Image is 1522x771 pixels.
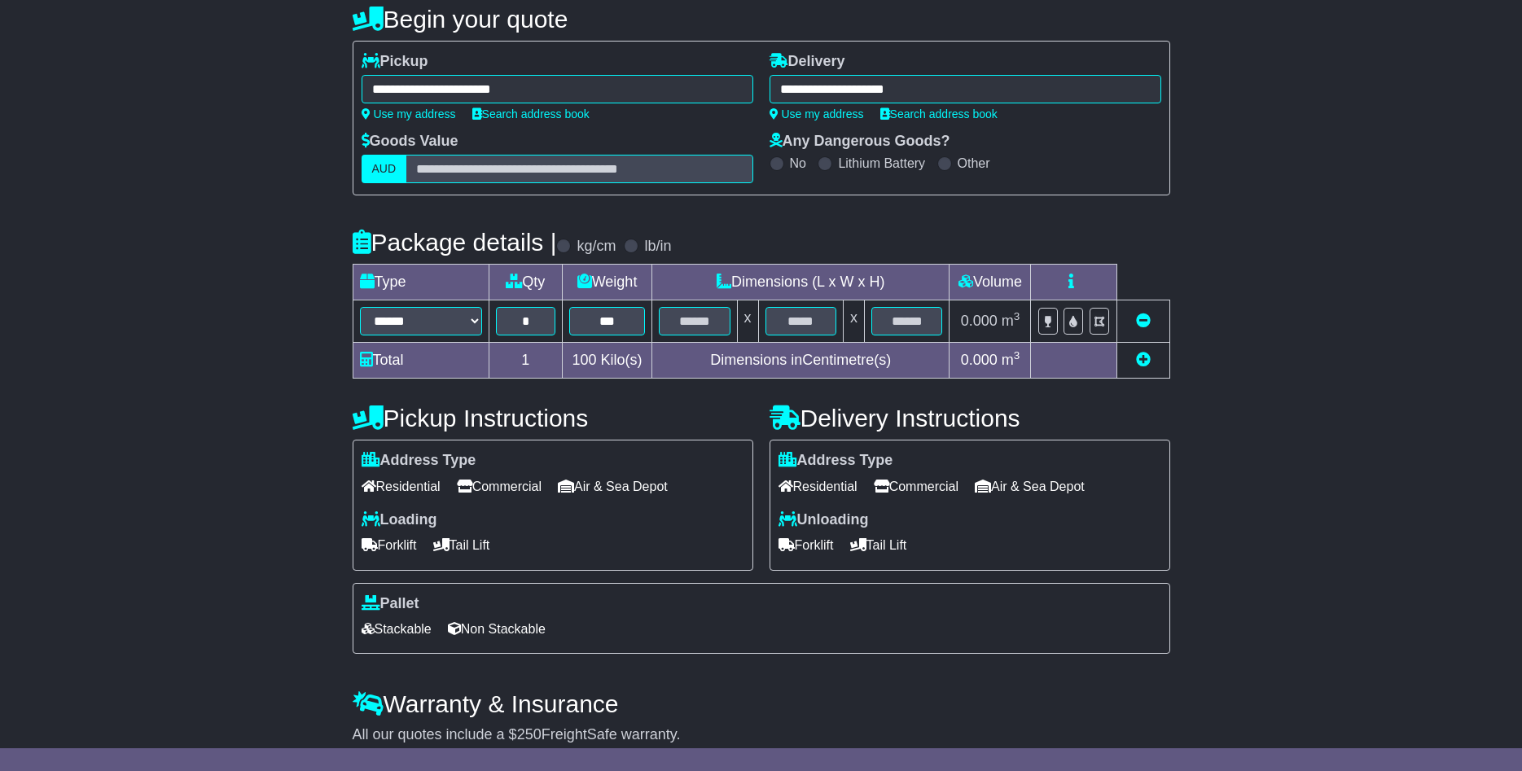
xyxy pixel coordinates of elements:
h4: Warranty & Insurance [353,690,1170,717]
label: lb/in [644,238,671,256]
h4: Package details | [353,229,557,256]
span: Stackable [362,616,432,642]
span: 0.000 [961,352,998,368]
td: 1 [489,343,563,379]
sup: 3 [1014,310,1020,322]
label: AUD [362,155,407,183]
h4: Begin your quote [353,6,1170,33]
span: Non Stackable [448,616,546,642]
td: Dimensions in Centimetre(s) [652,343,950,379]
sup: 3 [1014,349,1020,361]
div: All our quotes include a $ FreightSafe warranty. [353,726,1170,744]
label: Delivery [770,53,845,71]
a: Use my address [362,107,456,120]
span: Forklift [362,532,417,558]
a: Remove this item [1136,313,1151,329]
td: Volume [950,265,1031,300]
span: m [1002,313,1020,329]
span: Commercial [457,474,542,499]
td: x [843,300,864,343]
span: m [1002,352,1020,368]
span: Residential [362,474,441,499]
td: Dimensions (L x W x H) [652,265,950,300]
span: Tail Lift [850,532,907,558]
label: Pickup [362,53,428,71]
a: Use my address [770,107,864,120]
a: Search address book [880,107,998,120]
label: Other [958,156,990,171]
a: Add new item [1136,352,1151,368]
label: Goods Value [362,133,458,151]
span: 0.000 [961,313,998,329]
label: Lithium Battery [838,156,925,171]
label: kg/cm [577,238,616,256]
h4: Delivery Instructions [770,405,1170,431]
td: Qty [489,265,563,300]
td: Total [353,343,489,379]
label: Address Type [362,452,476,470]
label: Any Dangerous Goods? [770,133,950,151]
td: Kilo(s) [563,343,652,379]
span: Residential [779,474,857,499]
a: Search address book [472,107,590,120]
span: Air & Sea Depot [975,474,1085,499]
label: Unloading [779,511,869,529]
label: Loading [362,511,437,529]
label: Pallet [362,595,419,613]
span: Forklift [779,532,834,558]
span: Commercial [874,474,958,499]
label: No [790,156,806,171]
span: Air & Sea Depot [558,474,668,499]
td: Type [353,265,489,300]
span: Tail Lift [433,532,490,558]
h4: Pickup Instructions [353,405,753,431]
td: Weight [563,265,652,300]
td: x [737,300,758,343]
label: Address Type [779,452,893,470]
span: 100 [572,352,597,368]
span: 250 [517,726,542,743]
